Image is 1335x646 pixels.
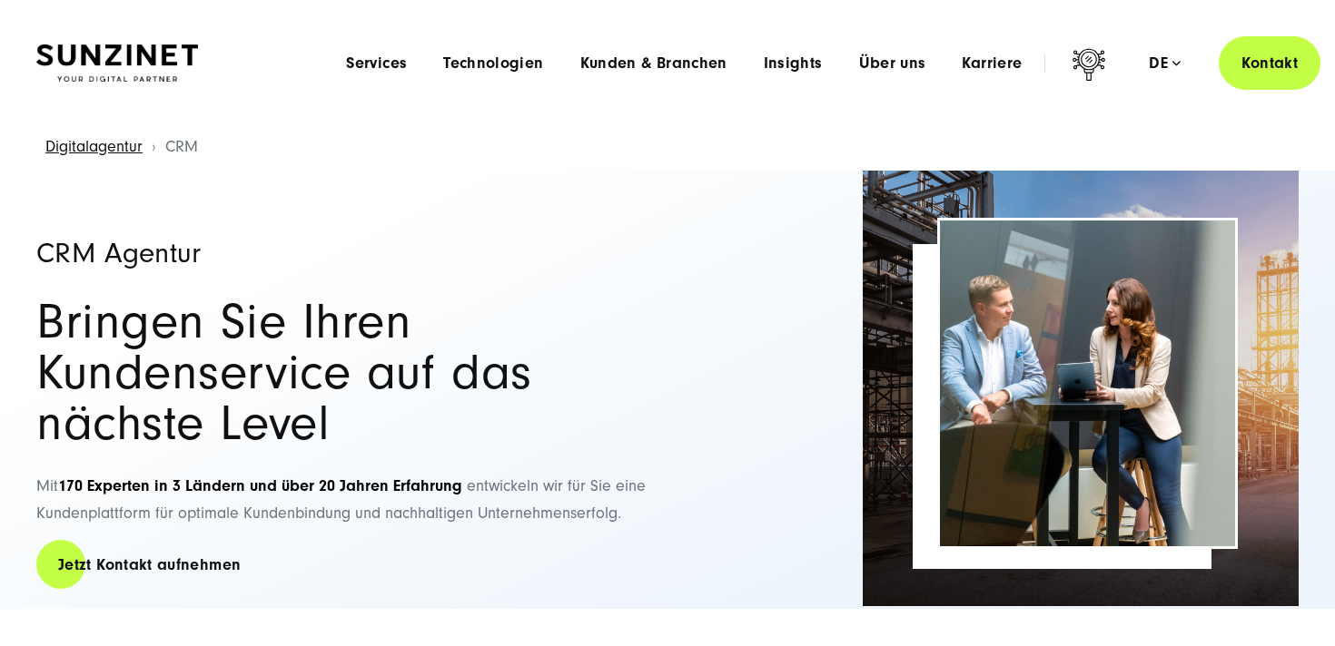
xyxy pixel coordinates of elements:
a: Digitalagentur [45,137,143,156]
a: Kontakt [1219,36,1320,90]
a: Über uns [859,54,926,73]
img: CRM Agentur Header | Kunde und Berater besprechen etwas an einem Laptop [940,220,1235,546]
div: Mit entwickeln wir für Sie eine Kundenplattform für optimale Kundenbindung und nachhaltigen Unter... [36,171,672,609]
a: Jetzt Kontakt aufnehmen [36,539,262,591]
div: de [1149,54,1181,73]
h1: CRM Agentur [36,239,672,268]
a: Kunden & Branchen [580,54,727,73]
img: SUNZINET Full Service Digital Agentur [36,44,198,83]
a: Services [346,54,407,73]
strong: 170 Experten in 3 Ländern und über 20 Jahren Erfahrung [58,476,462,495]
span: CRM [165,137,198,156]
a: Technologien [443,54,543,73]
a: Insights [764,54,823,73]
h2: Bringen Sie Ihren Kundenservice auf das nächste Level [36,297,672,449]
img: Full-Service CRM Agentur SUNZINET [863,171,1299,606]
a: Karriere [962,54,1022,73]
